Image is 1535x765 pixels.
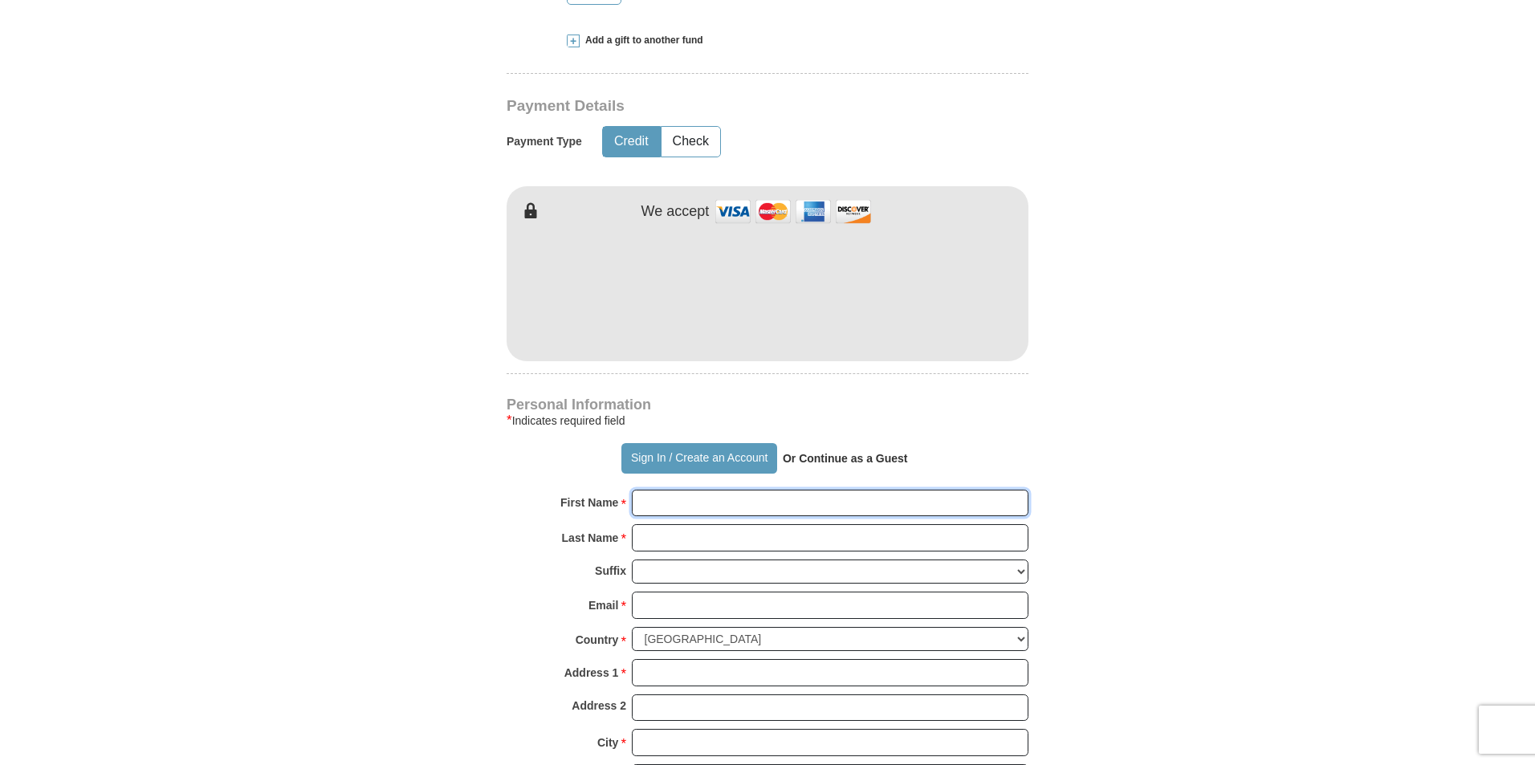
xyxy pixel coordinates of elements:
[580,34,703,47] span: Add a gift to another fund
[641,203,710,221] h4: We accept
[562,527,619,549] strong: Last Name
[597,731,618,754] strong: City
[507,135,582,149] h5: Payment Type
[507,398,1028,411] h4: Personal Information
[595,560,626,582] strong: Suffix
[507,411,1028,430] div: Indicates required field
[783,452,908,465] strong: Or Continue as a Guest
[572,694,626,717] strong: Address 2
[560,491,618,514] strong: First Name
[713,194,873,229] img: credit cards accepted
[588,594,618,616] strong: Email
[564,661,619,684] strong: Address 1
[603,127,660,157] button: Credit
[662,127,720,157] button: Check
[621,443,776,474] button: Sign In / Create an Account
[507,97,916,116] h3: Payment Details
[576,629,619,651] strong: Country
